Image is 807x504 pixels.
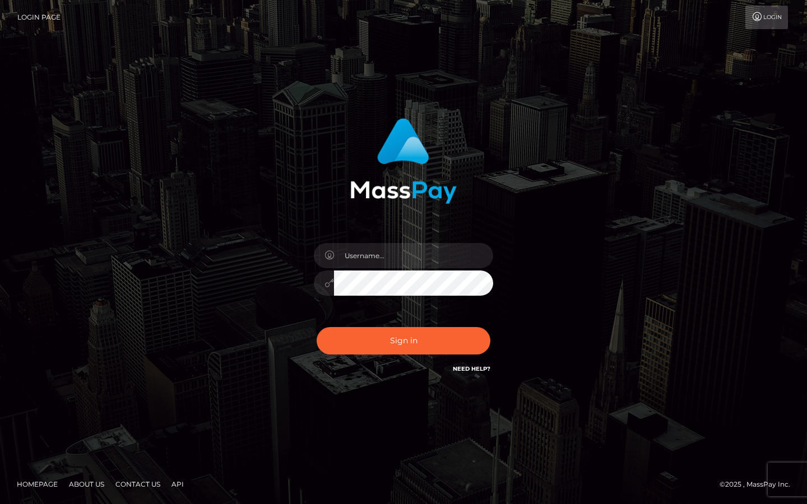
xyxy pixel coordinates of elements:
[745,6,788,29] a: Login
[64,475,109,493] a: About Us
[334,243,493,268] input: Username...
[12,475,62,493] a: Homepage
[167,475,188,493] a: API
[453,365,490,372] a: Need Help?
[317,327,490,354] button: Sign in
[111,475,165,493] a: Contact Us
[17,6,61,29] a: Login Page
[350,118,457,204] img: MassPay Login
[720,478,799,491] div: © 2025 , MassPay Inc.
